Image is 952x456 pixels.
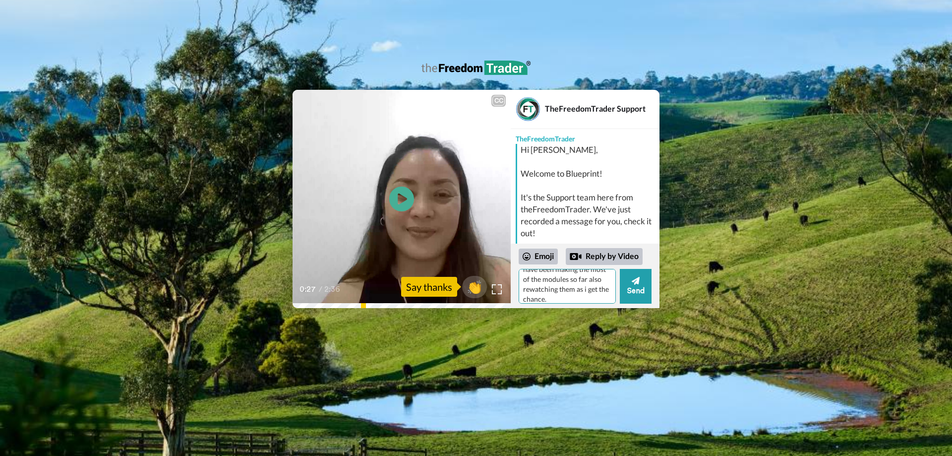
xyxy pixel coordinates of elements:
div: CC [492,96,505,106]
div: Emoji [519,249,558,264]
img: Full screen [492,284,502,294]
div: TheFreedomTrader [511,129,659,144]
span: 👏 [462,279,487,295]
div: Hi [PERSON_NAME], Welcome to Blueprint! It's the Support team here from theFreedomTrader. We've j... [521,144,657,239]
img: Profile Image [516,97,540,121]
div: TheFreedomTrader Support [545,104,659,113]
span: / [319,283,322,295]
span: 0:27 [299,283,317,295]
img: logo [421,61,531,75]
div: Reply by Video [566,248,643,265]
span: 2:36 [324,283,342,295]
div: Say thanks [401,277,457,297]
div: Reply by Video [570,251,582,262]
textarea: Hi [PERSON_NAME], thanks for the warm welcome. I have been making the most of the modules so far ... [519,269,616,304]
button: 👏 [462,276,487,298]
button: Send [620,269,652,304]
